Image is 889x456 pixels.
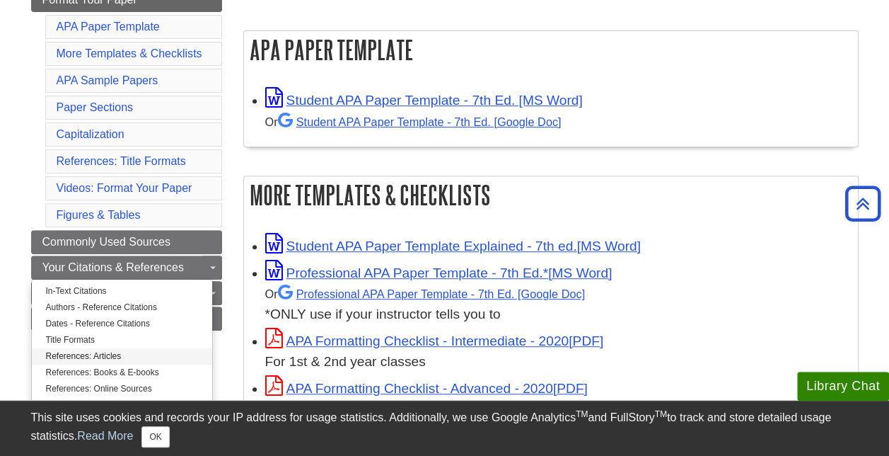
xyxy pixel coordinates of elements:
[278,287,585,300] a: Professional APA Paper Template - 7th Ed.
[265,93,583,108] a: Link opens in new window
[77,430,133,442] a: Read More
[57,209,141,221] a: Figures & Tables
[797,372,889,401] button: Library Chat
[32,381,212,397] a: References: Online Sources
[32,365,212,381] a: References: Books & E-books
[265,239,641,253] a: Link opens in new window
[265,334,604,348] a: Link opens in new window
[57,182,192,194] a: Videos: Format Your Paper
[278,115,562,128] a: Student APA Paper Template - 7th Ed. [Google Doc]
[42,236,170,248] span: Commonly Used Sources
[31,256,222,280] a: Your Citations & References
[141,426,169,448] button: Close
[31,230,222,254] a: Commonly Used Sources
[265,115,562,128] small: Or
[32,300,212,316] a: Authors - Reference Citations
[57,21,160,33] a: APA Paper Template
[32,348,212,365] a: References: Articles
[57,47,202,59] a: More Templates & Checklists
[32,397,212,414] a: References: Films, Videos, TV Shows
[32,316,212,332] a: Dates - Reference Citations
[57,155,186,167] a: References: Title Formats
[265,381,588,396] a: Link opens in new window
[244,31,858,69] h2: APA Paper Template
[32,283,212,300] a: In-Text Citations
[265,266,612,280] a: Link opens in new window
[57,101,134,113] a: Paper Sections
[57,74,158,86] a: APA Sample Papers
[265,287,585,300] small: Or
[31,409,859,448] div: This site uses cookies and records your IP address for usage statistics. Additionally, we use Goo...
[265,399,851,419] div: For 3rd & 4th year classes
[265,352,851,372] div: For 1st & 2nd year classes
[244,176,858,214] h2: More Templates & Checklists
[576,409,588,419] sup: TM
[32,332,212,348] a: Title Formats
[42,261,184,273] span: Your Citations & References
[840,194,885,213] a: Back to Top
[57,128,124,140] a: Capitalization
[265,283,851,325] div: *ONLY use if your instructor tells you to
[655,409,667,419] sup: TM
